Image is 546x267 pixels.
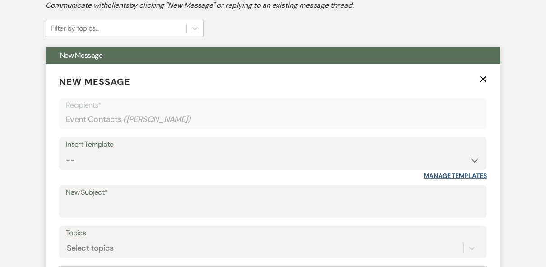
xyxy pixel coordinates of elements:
[67,242,114,254] div: Select topics
[66,111,480,128] div: Event Contacts
[51,23,99,34] div: Filter by topics...
[59,76,130,88] span: New Message
[123,113,191,126] span: ( [PERSON_NAME] )
[424,172,487,180] a: Manage Templates
[66,227,480,240] label: Topics
[66,186,480,199] label: New Subject*
[60,51,102,60] span: New Message
[66,138,480,151] div: Insert Template
[66,99,480,111] p: Recipients*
